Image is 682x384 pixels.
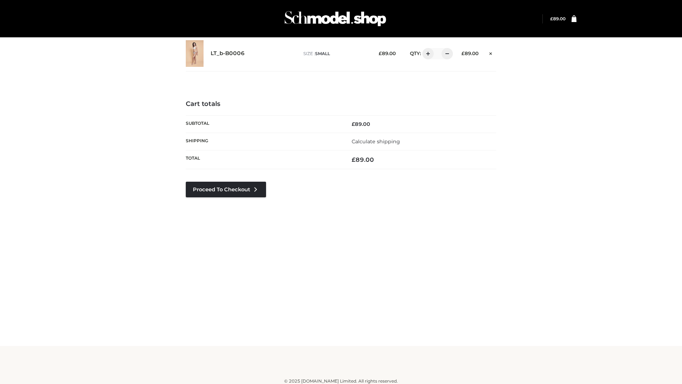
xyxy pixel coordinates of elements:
span: £ [461,50,465,56]
bdi: 89.00 [550,16,565,21]
span: £ [550,16,553,21]
span: SMALL [315,51,330,56]
bdi: 89.00 [461,50,478,56]
span: £ [352,121,355,127]
a: Calculate shipping [352,138,400,145]
img: Schmodel Admin 964 [282,5,389,33]
bdi: 89.00 [352,156,374,163]
a: Remove this item [486,48,496,57]
span: £ [379,50,382,56]
a: LT_b-B0006 [211,50,245,57]
bdi: 89.00 [379,50,396,56]
th: Subtotal [186,115,341,133]
a: Proceed to Checkout [186,182,266,197]
a: £89.00 [550,16,565,21]
h4: Cart totals [186,100,496,108]
th: Total [186,150,341,169]
div: QTY: [403,48,450,59]
bdi: 89.00 [352,121,370,127]
img: LT_b-B0006 - SMALL [186,40,204,67]
th: Shipping [186,133,341,150]
span: £ [352,156,356,163]
p: size : [303,50,368,57]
